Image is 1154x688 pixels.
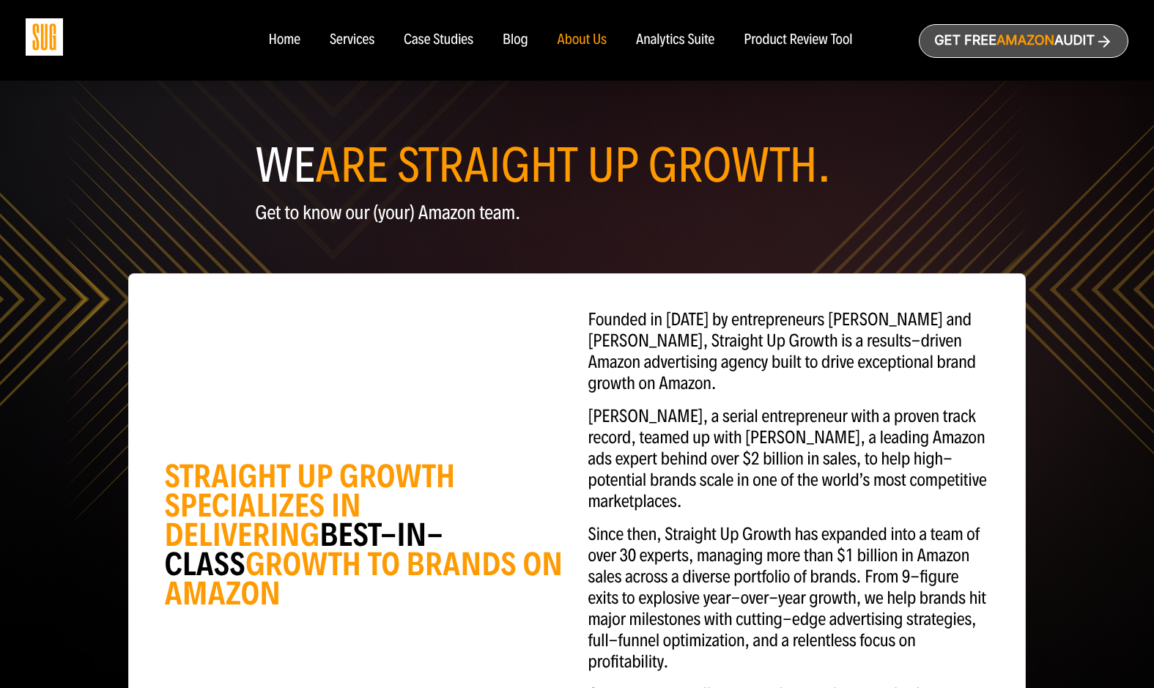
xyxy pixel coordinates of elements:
a: Case Studies [404,32,473,48]
a: Home [268,32,300,48]
h1: WE [256,144,899,188]
a: Product Review Tool [744,32,852,48]
img: Sug [26,18,63,56]
a: Analytics Suite [636,32,714,48]
span: ARE STRAIGHT UP GROWTH. [315,136,831,195]
span: Amazon [996,33,1054,48]
span: BEST-IN-CLASS [164,515,443,584]
div: STRAIGHT UP GROWTH SPECIALIZES IN DELIVERING GROWTH TO BRANDS ON AMAZON [164,462,566,608]
p: Get to know our (your) Amazon team. [256,202,899,223]
a: Services [330,32,374,48]
p: Since then, Straight Up Growth has expanded into a team of over 30 experts, managing more than $1... [588,524,990,673]
p: Founded in [DATE] by entrepreneurs [PERSON_NAME] and [PERSON_NAME], Straight Up Growth is a resul... [588,309,990,394]
a: Get freeAmazonAudit [919,24,1128,58]
p: [PERSON_NAME], a serial entrepreneur with a proven track record, teamed up with [PERSON_NAME], a ... [588,406,990,512]
a: Blog [503,32,528,48]
a: About Us [558,32,607,48]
